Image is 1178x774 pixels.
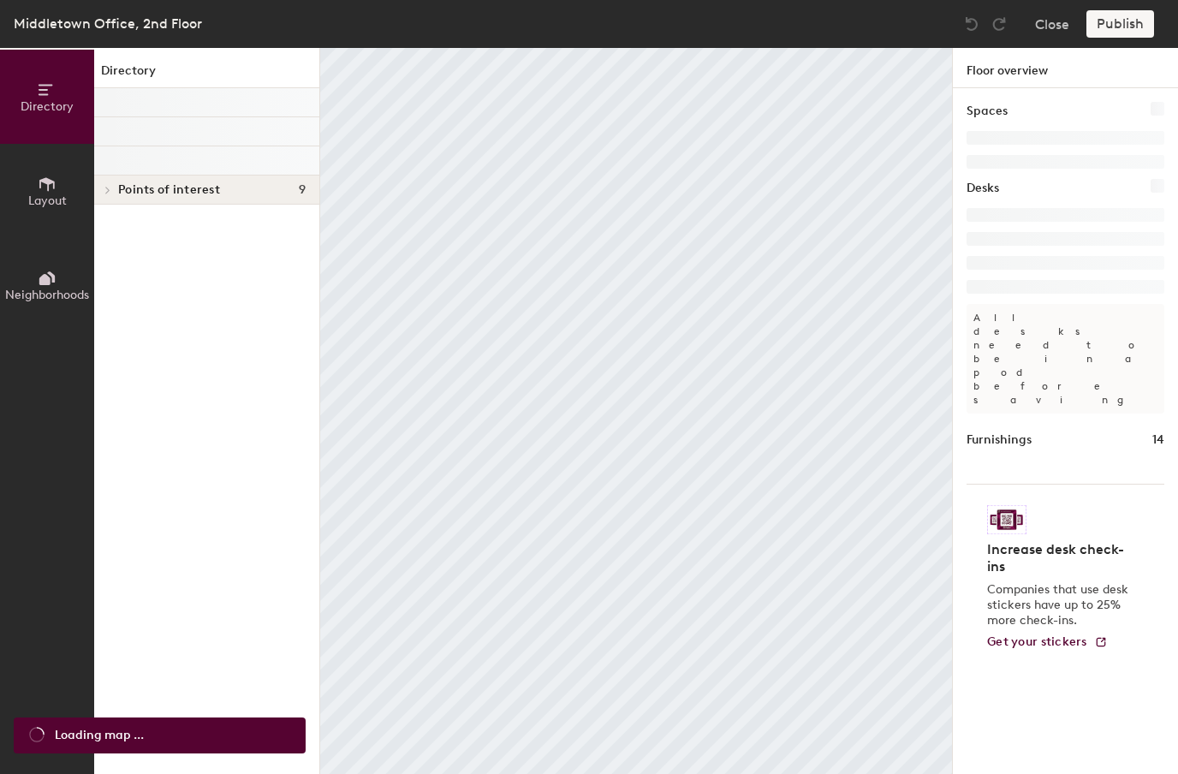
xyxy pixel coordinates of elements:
[21,99,74,114] span: Directory
[967,102,1008,121] h1: Spaces
[967,431,1032,450] h1: Furnishings
[987,541,1133,575] h4: Increase desk check-ins
[967,304,1164,414] p: All desks need to be in a pod before saving
[1152,431,1164,450] h1: 14
[987,634,1087,649] span: Get your stickers
[28,193,67,208] span: Layout
[991,15,1008,33] img: Redo
[118,183,220,197] span: Points of interest
[14,13,202,34] div: Middletown Office, 2nd Floor
[55,726,144,745] span: Loading map ...
[94,62,319,88] h1: Directory
[987,635,1108,650] a: Get your stickers
[987,505,1026,534] img: Sticker logo
[5,288,89,302] span: Neighborhoods
[987,582,1133,628] p: Companies that use desk stickers have up to 25% more check-ins.
[967,179,999,198] h1: Desks
[963,15,980,33] img: Undo
[320,48,952,774] canvas: Map
[1035,10,1069,38] button: Close
[953,48,1178,88] h1: Floor overview
[299,183,306,197] span: 9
